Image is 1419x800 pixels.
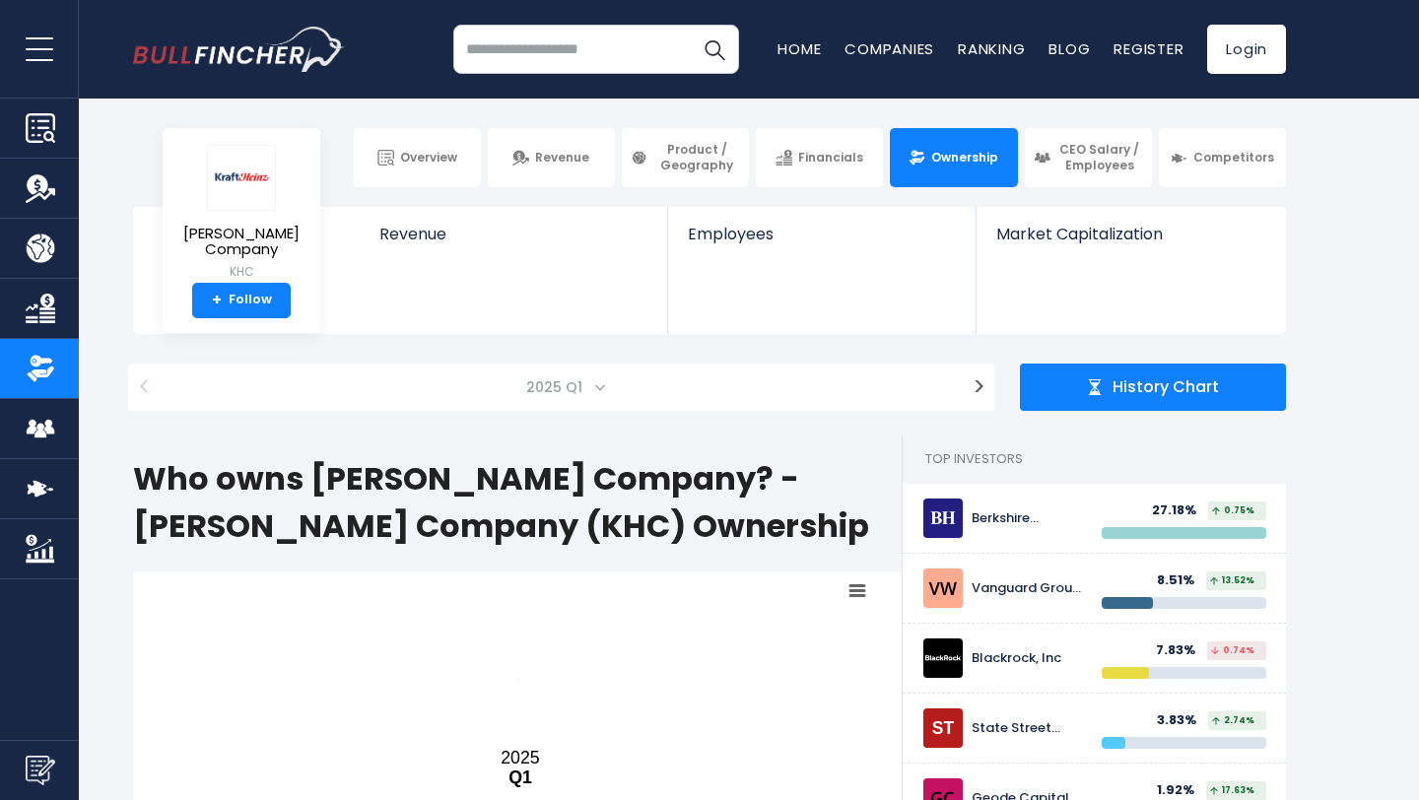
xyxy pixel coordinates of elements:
[128,364,161,411] button: <
[508,767,532,787] tspan: Q1
[133,455,902,550] h1: Who owns [PERSON_NAME] Company? - [PERSON_NAME] Company (KHC) Ownership
[668,207,975,277] a: Employees
[192,283,291,318] a: +Follow
[518,373,594,401] span: 2025 Q1
[1211,646,1254,655] span: 0.74%
[1113,377,1219,398] span: History Chart
[212,292,222,309] strong: +
[1210,576,1254,585] span: 13.52%
[756,128,883,187] a: Financials
[845,38,934,59] a: Companies
[622,128,749,187] a: Product / Geography
[177,144,305,283] a: [PERSON_NAME] Company KHC
[170,364,953,411] span: 2025 Q1
[1212,716,1254,725] span: 2.74%
[1157,782,1206,799] div: 1.92%
[400,150,457,166] span: Overview
[1152,502,1208,519] div: 27.18%
[996,225,1264,243] span: Market Capitalization
[1207,25,1286,74] a: Login
[1025,128,1152,187] a: CEO Salary / Employees
[963,364,995,411] button: >
[653,142,740,172] span: Product / Geography
[690,25,739,74] button: Search
[1048,38,1090,59] a: Blog
[972,510,1087,527] div: Berkshire Hathaway Inc
[977,207,1284,277] a: Market Capitalization
[26,354,55,383] img: Ownership
[777,38,821,59] a: Home
[1114,38,1183,59] a: Register
[133,27,345,72] a: Go to homepage
[1212,506,1254,515] span: 0.75%
[1157,712,1208,729] div: 3.83%
[1157,572,1206,589] div: 8.51%
[972,650,1087,667] div: Blackrock, Inc
[688,225,955,243] span: Employees
[1087,379,1103,395] img: history chart
[1210,786,1254,795] span: 17.63%
[133,27,345,72] img: bullfincher logo
[178,263,304,281] small: KHC
[903,434,1286,484] h2: Top Investors
[488,128,615,187] a: Revenue
[354,128,481,187] a: Overview
[972,580,1087,597] div: Vanguard Group Inc
[379,225,648,243] span: Revenue
[798,150,863,166] span: Financials
[972,720,1087,737] div: State Street Corp
[1193,150,1274,166] span: Competitors
[1159,128,1286,187] a: Competitors
[501,748,540,787] text: 2025
[178,226,304,258] span: [PERSON_NAME] Company
[535,150,589,166] span: Revenue
[360,207,668,277] a: Revenue
[958,38,1025,59] a: Ranking
[931,150,998,166] span: Ownership
[1056,142,1143,172] span: CEO Salary / Employees
[890,128,1017,187] a: Ownership
[1156,642,1207,659] div: 7.83%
